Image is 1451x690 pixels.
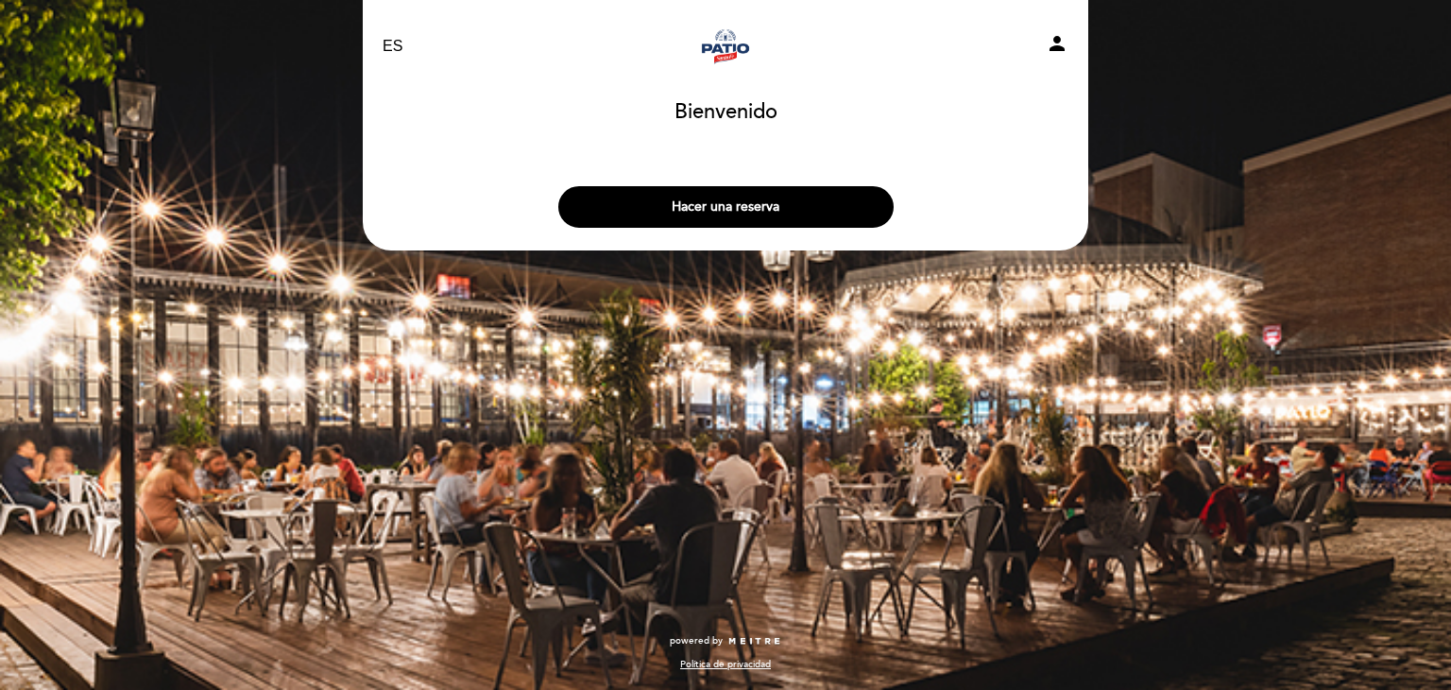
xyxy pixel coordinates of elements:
img: MEITRE [727,637,781,647]
h1: Bienvenido [674,101,777,124]
a: Patio Cervecería Santa Fe [607,21,844,73]
button: Hacer una reserva [558,186,894,228]
a: Política de privacidad [680,658,771,671]
i: person [1046,32,1068,55]
button: person [1046,32,1068,61]
span: powered by [670,634,723,647]
a: powered by [670,634,781,647]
